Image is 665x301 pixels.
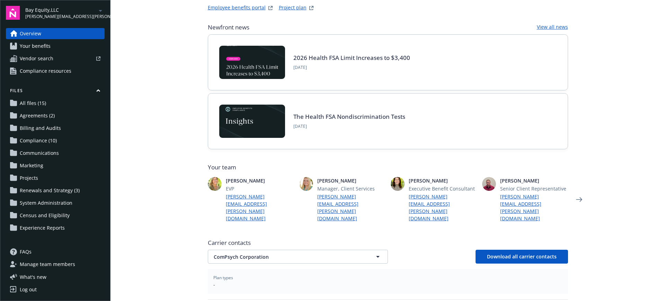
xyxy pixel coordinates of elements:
[409,185,477,192] span: Executive Benefit Consultant
[20,28,41,39] span: Overview
[20,98,46,109] span: All files (15)
[293,113,405,121] a: The Health FSA Nondiscrimination Tests
[6,28,105,39] a: Overview
[279,4,307,12] a: Project plan
[482,177,496,191] img: photo
[20,65,71,77] span: Compliance resources
[208,250,388,264] button: ComPsych Corporation
[96,6,105,15] a: arrowDropDown
[6,98,105,109] a: All files (15)
[226,193,294,222] a: [PERSON_NAME][EMAIL_ADDRESS][PERSON_NAME][DOMAIN_NAME]
[20,259,75,270] span: Manage team members
[208,239,568,247] span: Carrier contacts
[293,123,405,130] span: [DATE]
[6,222,105,233] a: Experience Reports
[219,46,285,79] img: BLOG-Card Image - Compliance - 2026 Health FSA Limit Increases to $3,400.jpg
[6,41,105,52] a: Your benefits
[476,250,568,264] button: Download all carrier contacts
[6,65,105,77] a: Compliance resources
[6,273,57,281] button: What's new
[213,281,562,288] span: -
[317,185,385,192] span: Manager, Client Services
[6,197,105,209] a: System Administration
[20,197,72,209] span: System Administration
[20,41,51,52] span: Your benefits
[208,163,568,171] span: Your team
[6,172,105,184] a: Projects
[20,284,37,295] div: Log out
[20,148,59,159] span: Communications
[20,123,61,134] span: Billing and Audits
[307,4,316,12] a: projectPlanWebsite
[293,64,410,71] span: [DATE]
[500,185,568,192] span: Senior Client Representative
[226,185,294,192] span: EVP
[6,160,105,171] a: Marketing
[25,6,96,14] span: Bay Equity,LLC
[20,53,53,64] span: Vendor search
[20,273,46,281] span: What ' s new
[6,185,105,196] a: Renewals and Strategy (3)
[299,177,313,191] img: photo
[6,53,105,64] a: Vendor search
[20,160,43,171] span: Marketing
[317,193,385,222] a: [PERSON_NAME][EMAIL_ADDRESS][PERSON_NAME][DOMAIN_NAME]
[6,148,105,159] a: Communications
[391,177,405,191] img: photo
[317,177,385,184] span: [PERSON_NAME]
[6,6,20,20] img: navigator-logo.svg
[487,253,557,260] span: Download all carrier contacts
[219,105,285,138] img: Card Image - EB Compliance Insights.png
[409,193,477,222] a: [PERSON_NAME][EMAIL_ADDRESS][PERSON_NAME][DOMAIN_NAME]
[6,135,105,146] a: Compliance (10)
[25,14,96,20] span: [PERSON_NAME][EMAIL_ADDRESS][PERSON_NAME][DOMAIN_NAME]
[213,275,562,281] span: Plan types
[20,185,80,196] span: Renewals and Strategy (3)
[6,110,105,121] a: Agreements (2)
[226,177,294,184] span: [PERSON_NAME]
[6,246,105,257] a: FAQs
[500,193,568,222] a: [PERSON_NAME][EMAIL_ADDRESS][PERSON_NAME][DOMAIN_NAME]
[20,210,70,221] span: Census and Eligibility
[293,54,410,62] a: 2026 Health FSA Limit Increases to $3,400
[25,6,105,20] button: Bay Equity,LLC[PERSON_NAME][EMAIL_ADDRESS][PERSON_NAME][DOMAIN_NAME]arrowDropDown
[20,110,55,121] span: Agreements (2)
[6,259,105,270] a: Manage team members
[574,194,585,205] a: Next
[20,222,65,233] span: Experience Reports
[6,88,105,96] button: Files
[20,135,57,146] span: Compliance (10)
[537,23,568,32] a: View all news
[214,253,358,260] span: ComPsych Corporation
[6,210,105,221] a: Census and Eligibility
[208,23,249,32] span: Newfront news
[208,4,266,12] a: Employee benefits portal
[20,246,32,257] span: FAQs
[500,177,568,184] span: [PERSON_NAME]
[208,177,222,191] img: photo
[266,4,275,12] a: striveWebsite
[409,177,477,184] span: [PERSON_NAME]
[20,172,38,184] span: Projects
[6,123,105,134] a: Billing and Audits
